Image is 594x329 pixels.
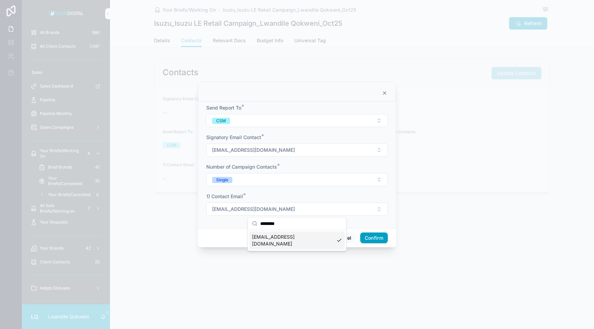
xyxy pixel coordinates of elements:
[216,118,226,124] div: CSM
[212,147,295,154] span: [EMAIL_ADDRESS][DOMAIN_NAME]
[206,164,277,170] span: Number of Campaign Contacts
[206,134,261,140] span: Signatory Email Contact
[212,206,295,213] span: [EMAIL_ADDRESS][DOMAIN_NAME]
[206,105,241,111] span: Send Report To
[252,234,334,247] span: [EMAIL_ADDRESS][DOMAIN_NAME]
[248,230,346,251] div: Suggestions
[206,173,388,186] button: Select Button
[206,144,388,157] button: Select Button
[206,193,243,199] span: 1) Contact Email
[216,177,228,183] div: Single
[360,232,388,243] button: Confirm
[206,114,388,127] button: Select Button
[206,203,388,216] button: Select Button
